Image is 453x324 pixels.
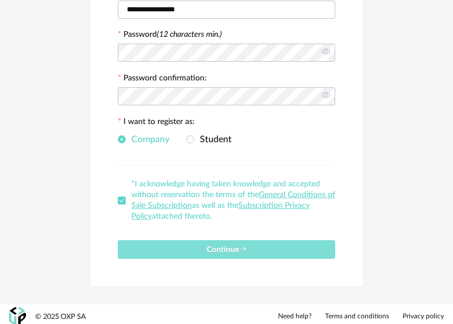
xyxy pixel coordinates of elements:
[194,135,232,144] span: Student
[118,240,335,259] button: Continue
[131,202,310,220] a: Subscription Privacy Policy
[126,135,169,144] span: Company
[131,180,335,220] span: *I acknowledge having taken knowledge and accepted without reservation the terms of the as well a...
[118,74,207,84] label: Password confirmation:
[35,312,86,322] div: © 2025 OXP SA
[131,191,335,210] a: General Conditions of Sale Subscription
[157,31,222,39] i: (12 characters min.)
[207,246,247,254] span: Continue
[278,312,311,321] a: Need help?
[403,312,444,321] a: Privacy policy
[325,312,389,321] a: Terms and conditions
[118,118,195,128] label: I want to register as:
[123,31,222,39] label: Password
